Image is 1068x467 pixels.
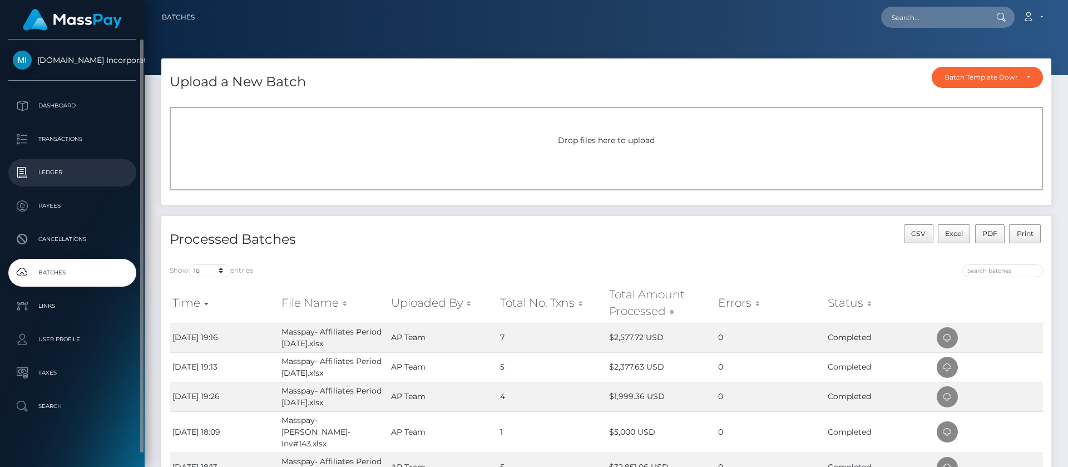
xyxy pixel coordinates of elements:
[8,92,136,120] a: Dashboard
[8,392,136,420] a: Search
[170,411,279,453] td: [DATE] 18:09
[170,352,279,382] td: [DATE] 19:13
[1017,229,1034,238] span: Print
[1009,224,1041,243] button: Print
[945,229,963,238] span: Excel
[13,231,132,248] p: Cancellations
[8,359,136,387] a: Taxes
[825,283,934,323] th: Status: activate to sort column ascending
[13,331,132,348] p: User Profile
[497,323,606,352] td: 7
[388,382,497,411] td: AP Team
[279,411,388,453] td: Masspay- [PERSON_NAME]- Inv#143.xlsx
[606,382,715,411] td: $1,999.36 USD
[170,323,279,352] td: [DATE] 19:16
[170,283,279,323] th: Time: activate to sort column ascending
[497,382,606,411] td: 4
[715,283,824,323] th: Errors: activate to sort column ascending
[279,352,388,382] td: Masspay- Affiliates Period [DATE].xlsx
[13,164,132,181] p: Ledger
[606,352,715,382] td: $2,377.63 USD
[388,411,497,453] td: AP Team
[715,323,824,352] td: 0
[825,352,934,382] td: Completed
[170,72,306,92] h4: Upload a New Batch
[715,352,824,382] td: 0
[388,283,497,323] th: Uploaded By: activate to sort column ascending
[170,264,253,277] label: Show entries
[715,411,824,453] td: 0
[13,298,132,314] p: Links
[388,323,497,352] td: AP Team
[13,365,132,381] p: Taxes
[825,411,934,453] td: Completed
[497,283,606,323] th: Total No. Txns: activate to sort column ascending
[8,259,136,287] a: Batches
[945,73,1017,82] div: Batch Template Download
[606,283,715,323] th: Total Amount Processed: activate to sort column ascending
[279,283,388,323] th: File Name: activate to sort column ascending
[170,230,598,249] h4: Processed Batches
[388,352,497,382] td: AP Team
[8,292,136,320] a: Links
[162,6,195,29] a: Batches
[23,9,122,31] img: MassPay Logo
[13,131,132,148] p: Transactions
[497,352,606,382] td: 5
[13,51,32,70] img: Medley.com Incorporated
[189,264,230,277] select: Showentries
[8,159,136,186] a: Ledger
[13,398,132,415] p: Search
[911,229,926,238] span: CSV
[606,323,715,352] td: $2,577.72 USD
[962,264,1043,277] input: Search batches
[13,198,132,214] p: Payees
[881,7,986,28] input: Search...
[975,224,1005,243] button: PDF
[558,135,655,145] span: Drop files here to upload
[8,55,136,65] span: [DOMAIN_NAME] Incorporated
[8,326,136,353] a: User Profile
[170,382,279,411] td: [DATE] 19:26
[8,192,136,220] a: Payees
[497,411,606,453] td: 1
[606,411,715,453] td: $5,000 USD
[13,97,132,114] p: Dashboard
[825,323,934,352] td: Completed
[8,125,136,153] a: Transactions
[904,224,933,243] button: CSV
[13,264,132,281] p: Batches
[715,382,824,411] td: 0
[932,67,1043,88] button: Batch Template Download
[982,229,997,238] span: PDF
[825,382,934,411] td: Completed
[279,323,388,352] td: Masspay- Affiliates Period [DATE].xlsx
[8,225,136,253] a: Cancellations
[938,224,971,243] button: Excel
[279,382,388,411] td: Masspay- Affiliates Period [DATE].xlsx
